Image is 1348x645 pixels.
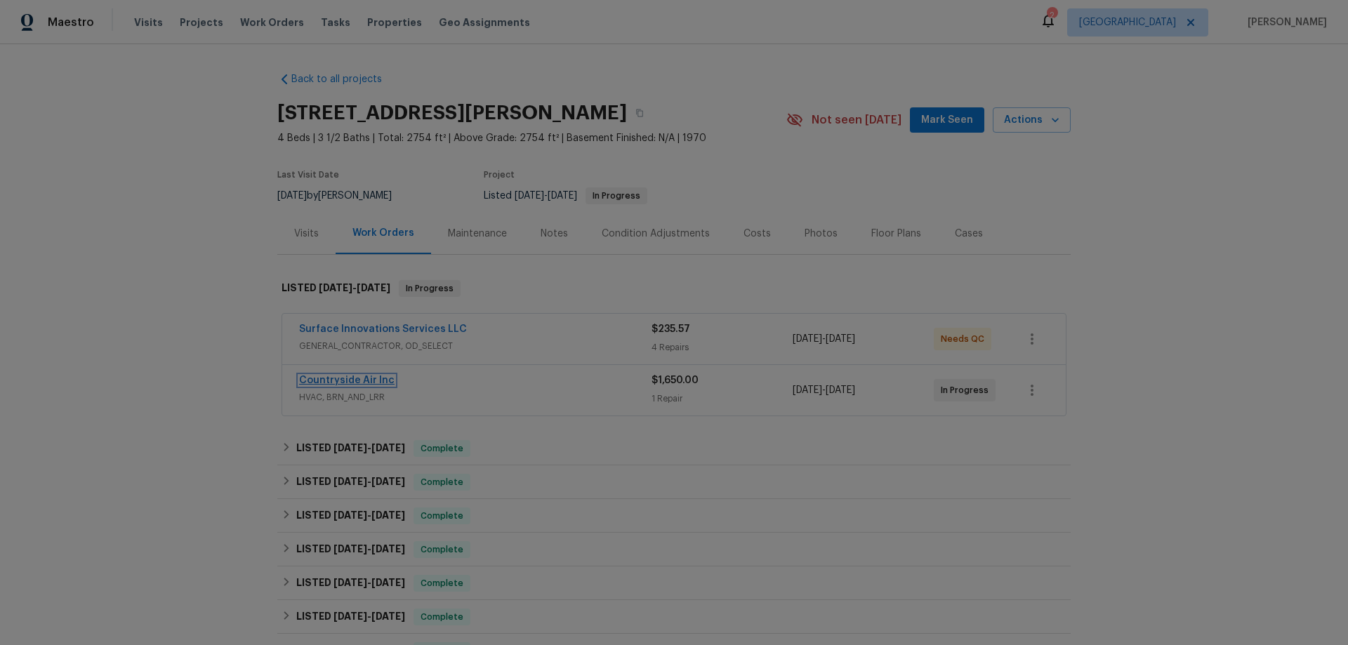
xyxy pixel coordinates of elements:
div: LISTED [DATE]-[DATE]Complete [277,566,1071,600]
span: Complete [415,543,469,557]
span: [DATE] [333,443,367,453]
span: [DATE] [357,283,390,293]
span: Maestro [48,15,94,29]
div: by [PERSON_NAME] [277,187,409,204]
span: In Progress [941,383,994,397]
span: Geo Assignments [439,15,530,29]
span: Mark Seen [921,112,973,129]
div: Photos [805,227,838,241]
span: Complete [415,576,469,590]
span: - [333,510,405,520]
span: In Progress [400,281,459,295]
span: Complete [415,509,469,523]
div: Work Orders [352,226,414,240]
span: [DATE] [333,611,367,621]
span: $235.57 [652,324,690,334]
span: [DATE] [319,283,352,293]
span: Work Orders [240,15,304,29]
span: [DATE] [333,578,367,587]
span: [DATE] [371,611,405,621]
span: Not seen [DATE] [812,113,901,127]
span: - [333,443,405,453]
span: [DATE] [333,544,367,554]
span: - [319,283,390,293]
span: Tasks [321,18,350,27]
span: [DATE] [333,477,367,486]
span: Properties [367,15,422,29]
span: Needs QC [941,332,990,346]
span: [DATE] [371,578,405,587]
h2: [STREET_ADDRESS][PERSON_NAME] [277,106,627,120]
span: Projects [180,15,223,29]
a: Surface Innovations Services LLC [299,324,467,334]
span: Project [484,171,515,179]
button: Copy Address [627,100,652,126]
span: [DATE] [548,191,577,201]
h6: LISTED [296,474,405,491]
span: [DATE] [793,334,822,344]
span: In Progress [587,192,646,200]
span: Complete [415,610,469,624]
span: - [333,578,405,587]
span: [DATE] [371,510,405,520]
h6: LISTED [296,541,405,558]
div: 4 Repairs [652,340,793,354]
span: - [333,611,405,621]
span: Complete [415,441,469,456]
div: Cases [955,227,983,241]
span: - [333,544,405,554]
div: LISTED [DATE]-[DATE]Complete [277,600,1071,634]
span: - [793,383,855,397]
div: Notes [541,227,568,241]
div: Maintenance [448,227,507,241]
span: - [333,477,405,486]
div: Costs [744,227,771,241]
div: LISTED [DATE]-[DATE]Complete [277,533,1071,566]
div: Floor Plans [871,227,921,241]
span: GENERAL_CONTRACTOR, OD_SELECT [299,339,652,353]
h6: LISTED [296,440,405,457]
button: Actions [993,107,1071,133]
span: $1,650.00 [652,375,699,385]
div: LISTED [DATE]-[DATE]Complete [277,432,1071,465]
span: [DATE] [371,544,405,554]
span: [DATE] [826,334,855,344]
div: 1 Repair [652,392,793,406]
span: [PERSON_NAME] [1242,15,1327,29]
span: [DATE] [371,443,405,453]
h6: LISTED [296,609,405,625]
div: LISTED [DATE]-[DATE]In Progress [277,266,1071,311]
a: Back to all projects [277,72,412,86]
h6: LISTED [296,575,405,592]
span: 4 Beds | 3 1/2 Baths | Total: 2754 ft² | Above Grade: 2754 ft² | Basement Finished: N/A | 1970 [277,131,786,145]
h6: LISTED [296,507,405,524]
span: Complete [415,475,469,489]
span: Last Visit Date [277,171,339,179]
span: Actions [1004,112,1059,129]
span: - [515,191,577,201]
div: LISTED [DATE]-[DATE]Complete [277,465,1071,499]
span: [DATE] [826,385,855,395]
span: [DATE] [515,191,544,201]
div: Visits [294,227,319,241]
span: [DATE] [333,510,367,520]
div: LISTED [DATE]-[DATE]Complete [277,499,1071,533]
div: Condition Adjustments [602,227,710,241]
span: [GEOGRAPHIC_DATA] [1079,15,1176,29]
span: [DATE] [793,385,822,395]
h6: LISTED [282,280,390,297]
span: Visits [134,15,163,29]
span: HVAC, BRN_AND_LRR [299,390,652,404]
span: Listed [484,191,647,201]
a: Countryside Air Inc [299,375,395,385]
button: Mark Seen [910,107,984,133]
span: - [793,332,855,346]
span: [DATE] [371,477,405,486]
div: 2 [1047,8,1057,22]
span: [DATE] [277,191,307,201]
